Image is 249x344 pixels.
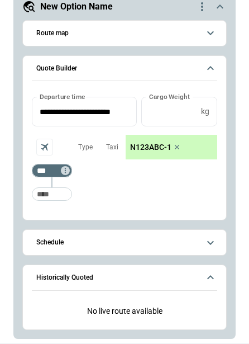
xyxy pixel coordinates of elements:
label: Cargo Weight [149,92,190,101]
button: Quote Builder [32,56,217,82]
div: Too short [32,164,72,177]
span: Aircraft selection [36,139,53,155]
h6: Route map [36,30,69,37]
h6: Schedule [36,239,64,246]
p: N123ABC-1 [130,143,171,152]
label: Departure time [40,92,85,101]
h6: Historically Quoted [36,274,93,281]
input: Choose date, selected date is Aug 18, 2025 [32,97,129,126]
p: Taxi [106,143,118,152]
div: Too short [32,187,72,201]
button: Schedule [32,230,217,255]
h6: Quote Builder [36,65,77,72]
p: No live route available [32,298,217,325]
p: kg [201,107,209,116]
p: Type [78,143,93,152]
div: Historically Quoted [32,298,217,325]
button: Route map [32,21,217,46]
h5: New Option Name [40,1,113,13]
div: scrollable content [126,135,217,159]
button: Historically Quoted [32,265,217,291]
div: Quote Builder [32,97,217,206]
